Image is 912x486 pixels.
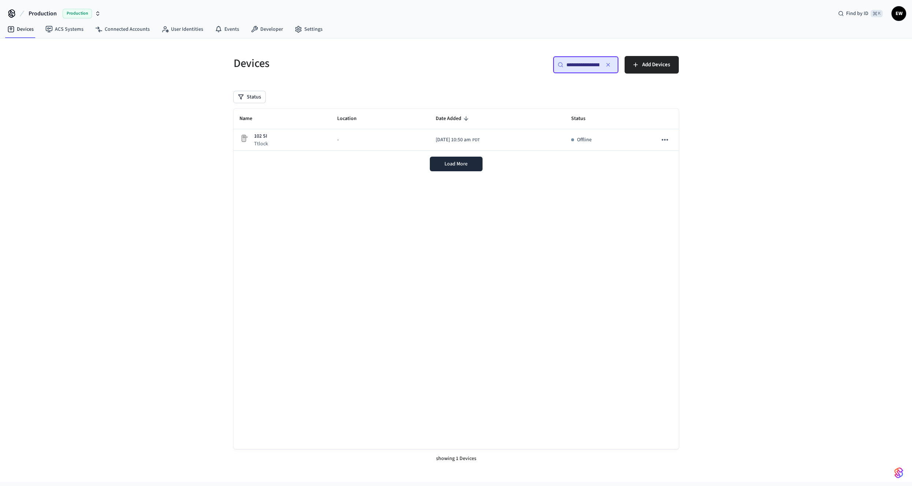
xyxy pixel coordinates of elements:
span: Add Devices [642,60,670,70]
p: 102 SI [254,132,268,140]
div: Find by ID⌘ K [832,7,889,20]
img: SeamLogoGradient.69752ec5.svg [894,467,903,479]
button: Add Devices [625,56,679,74]
p: Offline [577,136,592,144]
img: Placeholder Lock Image [239,134,248,143]
a: ACS Systems [40,23,89,36]
span: Status [571,113,595,124]
div: America/Los_Angeles [436,136,480,144]
span: [DATE] 10:50 am [436,136,471,144]
span: - [337,136,339,144]
button: Status [234,91,265,103]
span: Load More [444,160,468,168]
span: Find by ID [846,10,868,17]
table: sticky table [234,109,679,151]
span: ⌘ K [871,10,883,17]
span: Name [239,113,262,124]
a: Settings [289,23,328,36]
div: showing 1 Devices [234,449,679,468]
span: Location [337,113,366,124]
span: Date Added [436,113,471,124]
a: Devices [1,23,40,36]
a: Events [209,23,245,36]
span: Production [63,9,92,18]
button: Load More [430,157,483,171]
p: Ttlock [254,140,268,147]
span: Production [29,9,57,18]
span: PDT [472,137,480,143]
a: Developer [245,23,289,36]
a: User Identities [156,23,209,36]
a: Connected Accounts [89,23,156,36]
h5: Devices [234,56,452,71]
button: EW [891,6,906,21]
span: EW [892,7,905,20]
